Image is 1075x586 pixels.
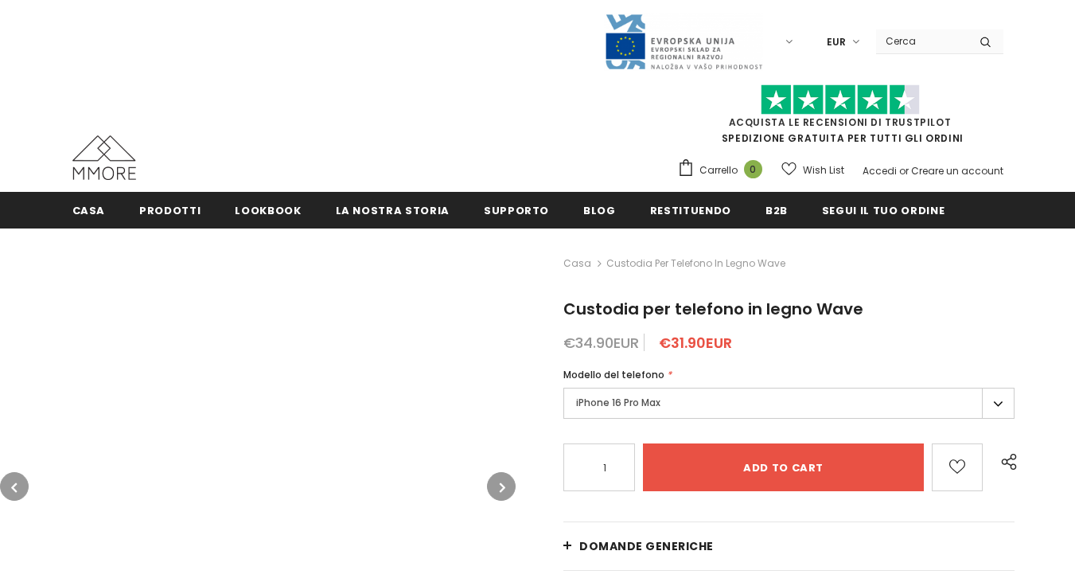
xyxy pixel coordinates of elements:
a: Prodotti [139,192,201,228]
img: Casi MMORE [72,135,136,180]
a: B2B [765,192,788,228]
a: Creare un account [911,164,1003,178]
a: Javni Razpis [604,34,763,48]
a: La nostra storia [336,192,450,228]
span: Carrello [699,162,738,178]
a: Acquista le recensioni di TrustPilot [729,115,952,129]
span: €31.90EUR [659,333,732,353]
span: SPEDIZIONE GRATUITA PER TUTTI GLI ORDINI [677,92,1003,145]
a: supporto [484,192,549,228]
span: La nostra storia [336,203,450,218]
span: EUR [827,34,846,50]
span: €34.90EUR [563,333,639,353]
a: Lookbook [235,192,301,228]
span: Prodotti [139,203,201,218]
span: Casa [72,203,106,218]
span: supporto [484,203,549,218]
span: Restituendo [650,203,731,218]
span: Blog [583,203,616,218]
span: Wish List [803,162,844,178]
a: Blog [583,192,616,228]
span: Custodia per telefono in legno Wave [606,254,785,273]
span: B2B [765,203,788,218]
a: Domande generiche [563,522,1015,570]
a: Restituendo [650,192,731,228]
input: Add to cart [643,443,923,491]
a: Casa [563,254,591,273]
span: Segui il tuo ordine [822,203,945,218]
a: Segui il tuo ordine [822,192,945,228]
img: Javni Razpis [604,13,763,71]
img: Fidati di Pilot Stars [761,84,920,115]
span: Modello del telefono [563,368,664,381]
a: Casa [72,192,106,228]
span: or [899,164,909,178]
a: Wish List [781,156,844,184]
span: Lookbook [235,203,301,218]
label: iPhone 16 Pro Max [563,388,1015,419]
input: Search Site [876,29,968,53]
span: Domande generiche [579,538,714,554]
span: Custodia per telefono in legno Wave [563,298,863,320]
a: Carrello 0 [677,158,770,182]
span: 0 [744,160,762,178]
a: Accedi [863,164,897,178]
